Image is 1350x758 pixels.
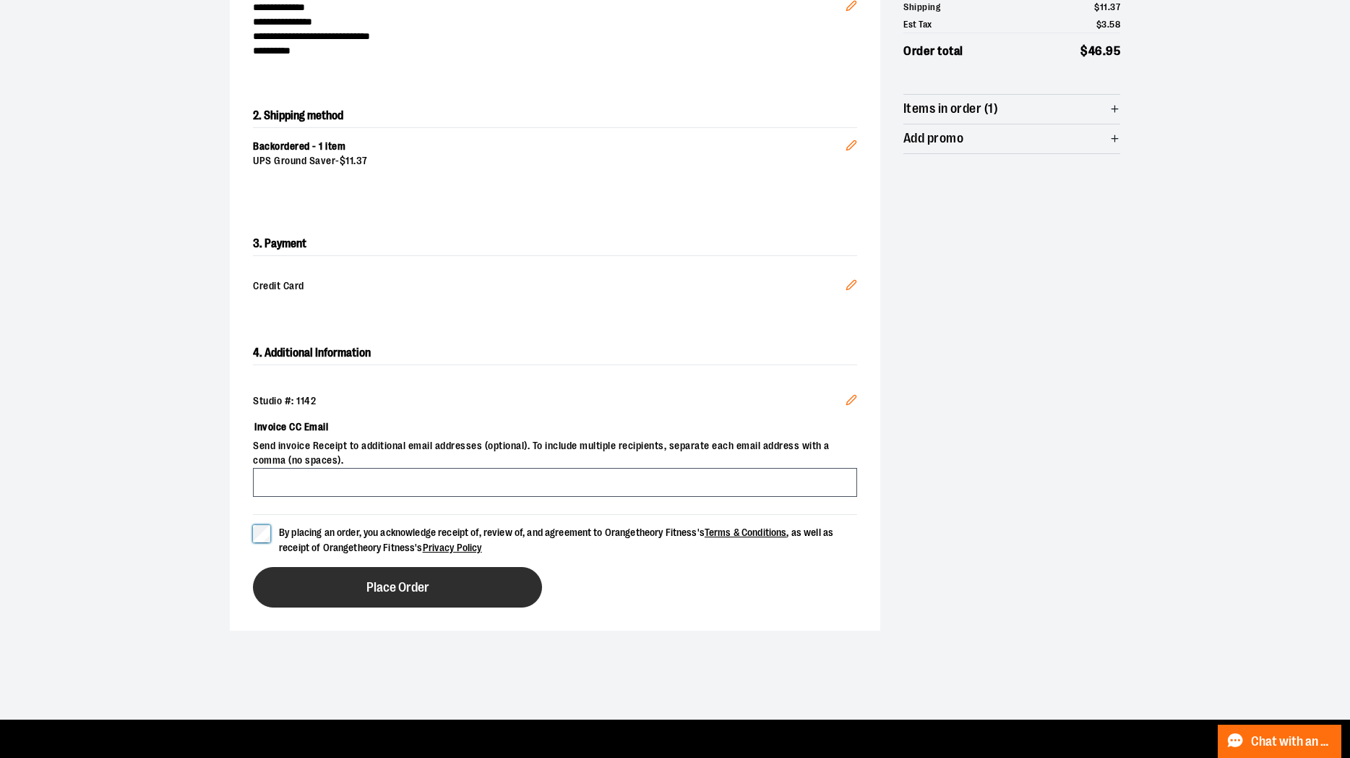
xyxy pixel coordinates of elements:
[1110,1,1120,12] span: 37
[356,155,368,166] span: 37
[366,581,429,595] span: Place Order
[1100,1,1108,12] span: 11
[253,567,542,608] button: Place Order
[253,525,270,542] input: By placing an order, you acknowledge receipt of, review of, and agreement to Orangetheory Fitness...
[253,439,857,468] span: Send invoice Receipt to additional email addresses (optional). To include multiple recipients, se...
[834,268,869,307] button: Edit
[1251,735,1333,749] span: Chat with an Expert
[903,102,998,116] span: Items in order (1)
[903,17,932,32] span: Est Tax
[1094,1,1100,12] span: $
[1107,19,1110,30] span: .
[834,383,869,422] button: Edit
[1108,1,1111,12] span: .
[353,155,356,166] span: .
[345,155,353,166] span: 11
[253,232,857,256] h2: 3. Payment
[1101,19,1107,30] span: 3
[1096,19,1102,30] span: $
[1218,725,1342,758] button: Chat with an Expert
[253,104,857,127] h2: 2. Shipping method
[705,527,787,538] a: Terms & Conditions
[253,279,846,295] span: Credit Card
[903,124,1120,153] button: Add promo
[903,132,963,145] span: Add promo
[423,542,482,553] a: Privacy Policy
[903,95,1120,124] button: Items in order (1)
[253,154,846,169] div: UPS Ground Saver -
[903,42,963,61] span: Order total
[253,414,857,439] label: Invoice CC Email
[834,116,869,167] button: Edit
[1106,44,1120,58] span: 95
[253,341,857,365] h2: 4. Additional Information
[1109,19,1120,30] span: 58
[253,140,846,154] div: Backordered - 1 item
[279,527,833,553] span: By placing an order, you acknowledge receipt of, review of, and agreement to Orangetheory Fitness...
[340,155,346,166] span: $
[1103,44,1106,58] span: .
[1088,44,1103,58] span: 46
[253,394,857,409] div: Studio #: 1142
[1080,44,1088,58] span: $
